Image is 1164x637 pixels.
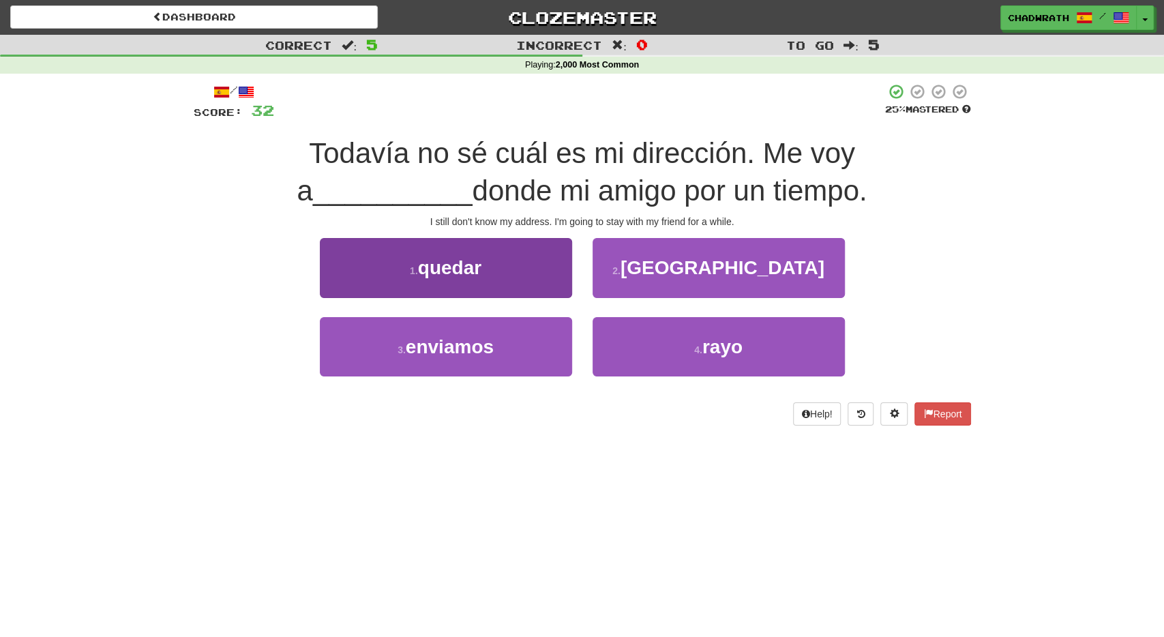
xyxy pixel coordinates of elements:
button: Help! [793,402,841,426]
span: 25 % [885,104,906,115]
button: Round history (alt+y) [848,402,874,426]
div: I still don't know my address. I'm going to stay with my friend for a while. [194,215,971,228]
span: : [612,40,627,51]
span: Chadwrath [1008,12,1069,24]
button: 1.quedar [320,238,572,297]
span: Score: [194,106,243,118]
small: 4 . [694,344,702,355]
span: __________ [313,175,473,207]
span: enviamos [406,336,494,357]
span: 32 [251,102,274,119]
span: : [342,40,357,51]
small: 1 . [410,265,418,276]
small: 2 . [612,265,621,276]
a: Clozemaster [398,5,766,29]
span: 5 [868,36,880,53]
span: 5 [366,36,378,53]
span: quedar [418,257,481,278]
a: Dashboard [10,5,378,29]
span: rayo [702,336,743,357]
a: Chadwrath / [1000,5,1137,30]
span: Correct [265,38,332,52]
span: donde mi amigo por un tiempo. [472,175,867,207]
button: 3.enviamos [320,317,572,376]
button: Report [914,402,970,426]
strong: 2,000 Most Common [556,60,639,70]
div: / [194,83,274,100]
span: : [844,40,859,51]
button: 4.rayo [593,317,845,376]
span: / [1099,11,1106,20]
button: 2.[GEOGRAPHIC_DATA] [593,238,845,297]
small: 3 . [398,344,406,355]
span: [GEOGRAPHIC_DATA] [621,257,824,278]
div: Mastered [885,104,971,116]
span: 0 [636,36,648,53]
span: Incorrect [516,38,602,52]
span: To go [786,38,834,52]
span: Todavía no sé cuál es mi dirección. Me voy a [297,137,855,207]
